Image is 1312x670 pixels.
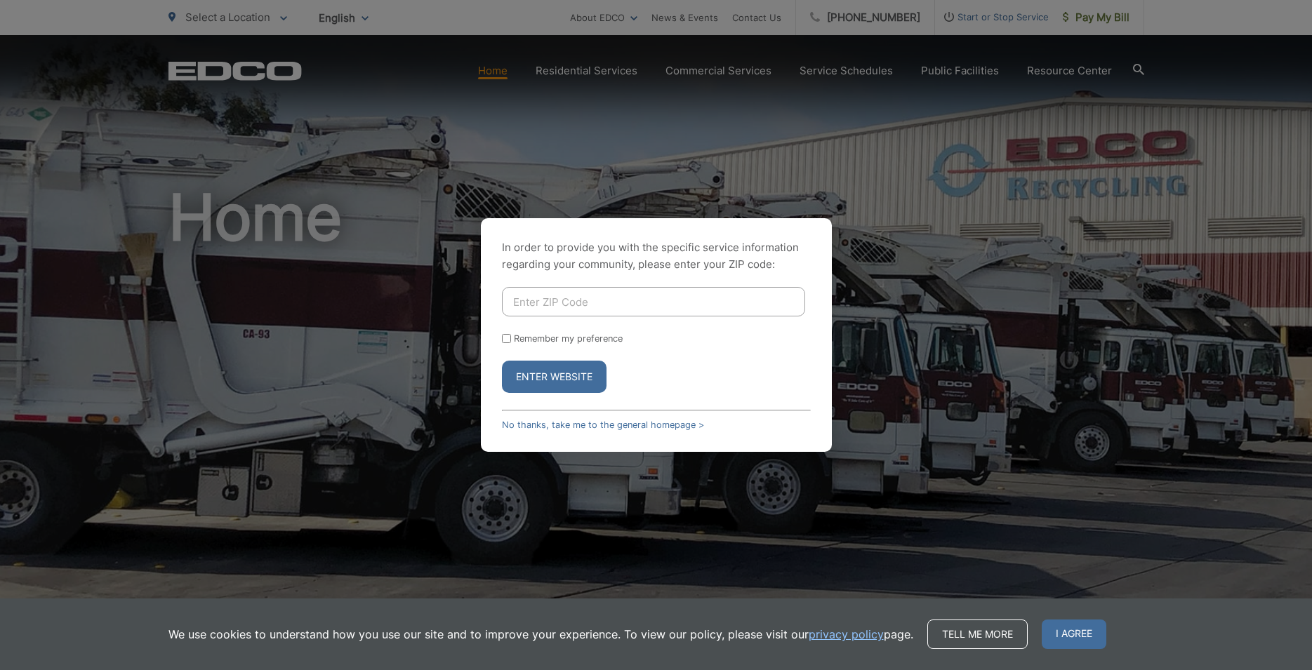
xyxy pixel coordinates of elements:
a: Tell me more [927,619,1028,649]
input: Enter ZIP Code [502,287,805,316]
a: No thanks, take me to the general homepage > [502,420,704,430]
span: I agree [1042,619,1106,649]
label: Remember my preference [514,333,623,344]
p: We use cookies to understand how you use our site and to improve your experience. To view our pol... [168,626,913,643]
p: In order to provide you with the specific service information regarding your community, please en... [502,239,811,273]
button: Enter Website [502,361,607,393]
a: privacy policy [809,626,884,643]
